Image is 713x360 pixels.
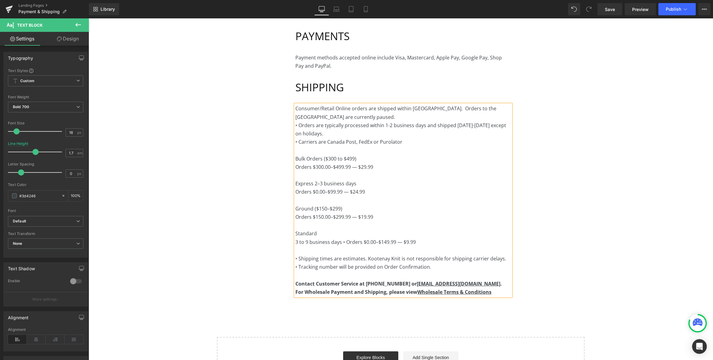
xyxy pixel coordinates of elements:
span: Bulk Orders ($300 to $499) [207,137,268,144]
span: Preview [632,6,649,13]
span: • Carriers are Canada Post, FedEx or Purolator [207,120,314,127]
div: Typography [8,52,33,61]
div: % [68,191,83,201]
div: Font Weight [8,95,83,99]
input: Color [19,192,59,199]
span: Orders $300.00–$499.99 — $29.99 [207,145,285,152]
span: px [77,131,82,135]
a: Landing Pages [18,3,89,8]
div: Font Size [8,121,83,125]
b: None [13,241,22,246]
a: Explore Blocks [255,333,310,345]
p: For Wholesale Payment and Shipping, please view [207,270,423,278]
b: Custom [20,78,34,84]
button: More settings [4,292,88,306]
p: Contact Customer Service at [PHONE_NUMBER] or . [207,261,423,270]
a: Design [46,32,90,46]
span: Orders $150.00–$299.99 — $19.99 [207,195,285,202]
div: Text Color [8,183,83,187]
span: • Tracking number will be provided on Order Confirmation. [207,245,343,252]
a: New Library [89,3,119,15]
div: Open Intercom Messenger [692,339,707,354]
button: Publish [658,3,696,15]
a: Add Single Section [315,333,370,345]
div: Text Styles [8,68,83,73]
p: More settings [32,297,57,302]
div: Line Height [8,142,28,146]
span: Payment & Shipping [18,9,60,14]
span: Consumer/Retail Online orders are shipped within [GEOGRAPHIC_DATA]. Orders to the [GEOGRAPHIC_DAT... [207,87,408,102]
font: PAYMENTS [207,10,261,25]
div: Letter Spacing [8,162,83,166]
div: Enable [8,279,64,285]
span: Save [605,6,615,13]
a: Mobile [358,3,373,15]
b: Bold 700 [13,104,29,109]
span: Ground ($150–$299) [207,187,254,194]
span: Text Block [17,23,43,28]
button: Redo [583,3,595,15]
a: Wholesale Terms & Conditions [329,270,403,277]
span: • Orders are typically processed within 1-2 business days and shipped [DATE]-[DATE] except on hol... [207,104,418,119]
a: Preview [625,3,656,15]
a: [EMAIL_ADDRESS][DOMAIN_NAME] [328,262,412,269]
a: Tablet [344,3,358,15]
div: Text Transform [8,232,83,236]
font: SHIPPING [207,62,255,76]
a: Desktop [314,3,329,15]
span: • Shipping times are estimates. Kootenay Knit is not responsible for shipping carrier delays. [207,237,418,244]
div: Alignment [8,328,83,332]
a: Laptop [329,3,344,15]
span: em [77,151,82,155]
span: 3 to 9 business days • Orders $0.00–$149.99 — $9.99 [207,220,327,227]
button: Undo [568,3,580,15]
div: Alignment [8,312,29,320]
span: Publish [666,7,681,12]
div: Font [8,209,83,213]
button: More [698,3,711,15]
span: px [77,172,82,176]
span: Library [101,6,115,12]
div: Text Shadow [8,263,35,271]
p: Payment methods accepted online include Visa, Mastercard, Apple Pay, Google Pay, Shop Pay and Pay... [207,35,423,52]
span: Standard [207,212,228,218]
i: Default [13,219,26,224]
span: Orders $0.00–$99.99 — $24.99 [207,170,276,177]
span: Express 2–3 business days [207,162,268,169]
